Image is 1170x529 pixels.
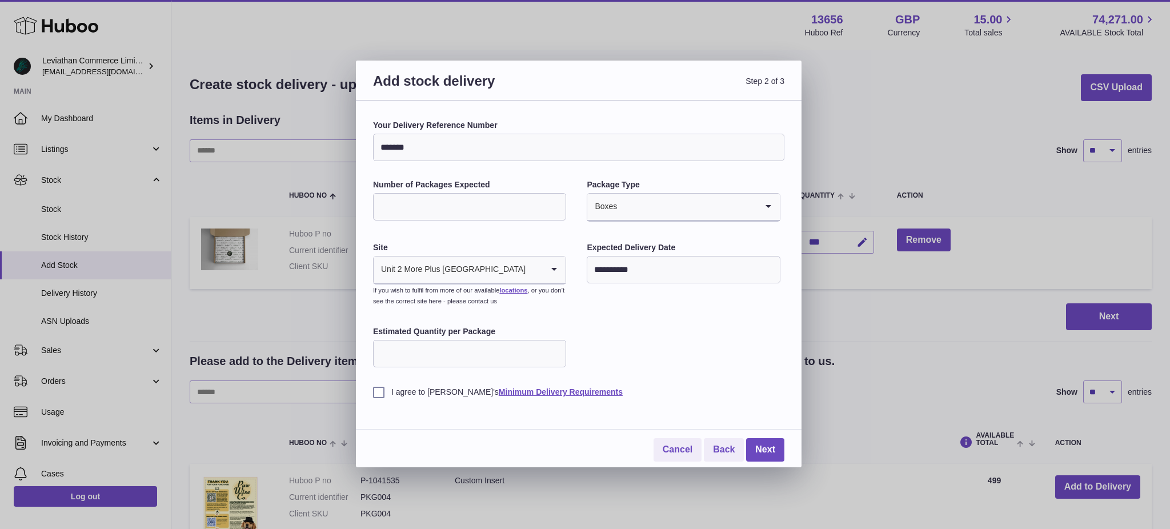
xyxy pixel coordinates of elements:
[374,257,526,283] span: Unit 2 More Plus [GEOGRAPHIC_DATA]
[746,438,784,462] a: Next
[373,72,579,103] h3: Add stock delivery
[579,72,784,103] span: Step 2 of 3
[373,387,784,398] label: I agree to [PERSON_NAME]'s
[654,438,702,462] a: Cancel
[587,194,779,221] div: Search for option
[587,179,780,190] label: Package Type
[373,287,564,304] small: If you wish to fulfil from more of our available , or you don’t see the correct site here - pleas...
[373,242,566,253] label: Site
[499,387,623,396] a: Minimum Delivery Requirements
[587,194,618,220] span: Boxes
[499,287,527,294] a: locations
[618,194,756,220] input: Search for option
[704,438,744,462] a: Back
[374,257,566,284] div: Search for option
[526,257,543,283] input: Search for option
[373,120,784,131] label: Your Delivery Reference Number
[373,326,566,337] label: Estimated Quantity per Package
[373,179,566,190] label: Number of Packages Expected
[587,242,780,253] label: Expected Delivery Date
